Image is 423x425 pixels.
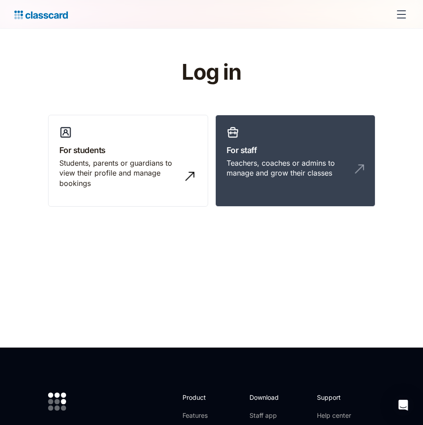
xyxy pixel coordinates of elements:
h2: Download [249,393,286,402]
a: Features [183,411,231,420]
div: menu [391,4,409,25]
h2: Support [317,393,353,402]
a: For staffTeachers, coaches or admins to manage and grow their classes [215,115,375,207]
a: Staff app [249,411,286,420]
div: Teachers, coaches or admins to manage and grow their classes [227,158,346,178]
a: home [14,8,68,21]
a: For studentsStudents, parents or guardians to view their profile and manage bookings [48,115,208,207]
h1: Log in [69,60,354,84]
h2: Product [183,393,231,402]
h3: For students [59,144,197,156]
a: Help center [317,411,353,420]
div: Students, parents or guardians to view their profile and manage bookings [59,158,179,188]
div: Open Intercom Messenger [392,394,414,416]
h3: For staff [227,144,364,156]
